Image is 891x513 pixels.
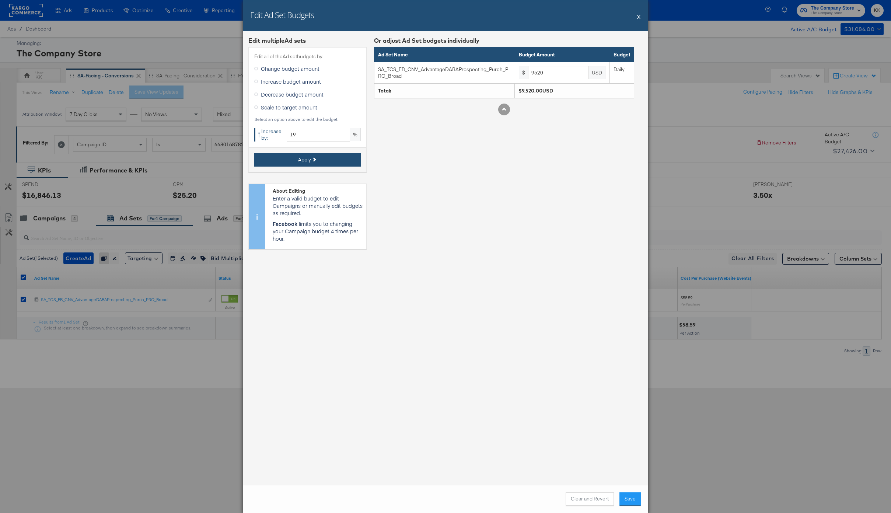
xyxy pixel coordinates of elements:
div: Select an option above to edit the budget. [254,117,361,122]
button: Apply [254,153,361,167]
strong: Facebook [273,220,297,227]
td: Daily [609,62,634,83]
label: Edit all of the Ad set budgets by: [254,53,361,60]
h2: Edit Ad Set Budgets [250,9,314,20]
span: Scale to target amount [261,104,317,111]
span: Decrease budget amount [261,91,324,98]
button: Clear and Revert [566,492,614,506]
div: $9,520.00USD [518,87,630,94]
th: Budget [609,48,634,62]
div: Increase by: [254,128,284,142]
div: Edit multiple Ad set s [248,36,367,45]
div: Total: [378,87,511,94]
p: limits you to changing your Campaign budget 4 times per hour. [273,220,363,242]
div: % [350,128,361,141]
div: SA_TCS_FB_CNV_AdvantageDABAProspecting_Purch_PRO_Broad [378,66,511,80]
button: X [637,9,641,24]
div: USD [589,66,605,79]
div: $ [519,66,528,79]
p: Enter a valid budget to edit Campaigns or manually edit budgets as required. [273,195,363,217]
span: ↑ [257,127,261,140]
span: Increase budget amount [261,78,321,85]
th: Ad Set Name [374,48,515,62]
span: Apply [298,156,311,163]
div: About Editing [273,188,363,195]
button: Save [619,492,641,506]
span: Change budget amount [261,65,319,72]
div: Or adjust Ad Set budgets individually [374,36,634,45]
th: Budget Amount [515,48,610,62]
